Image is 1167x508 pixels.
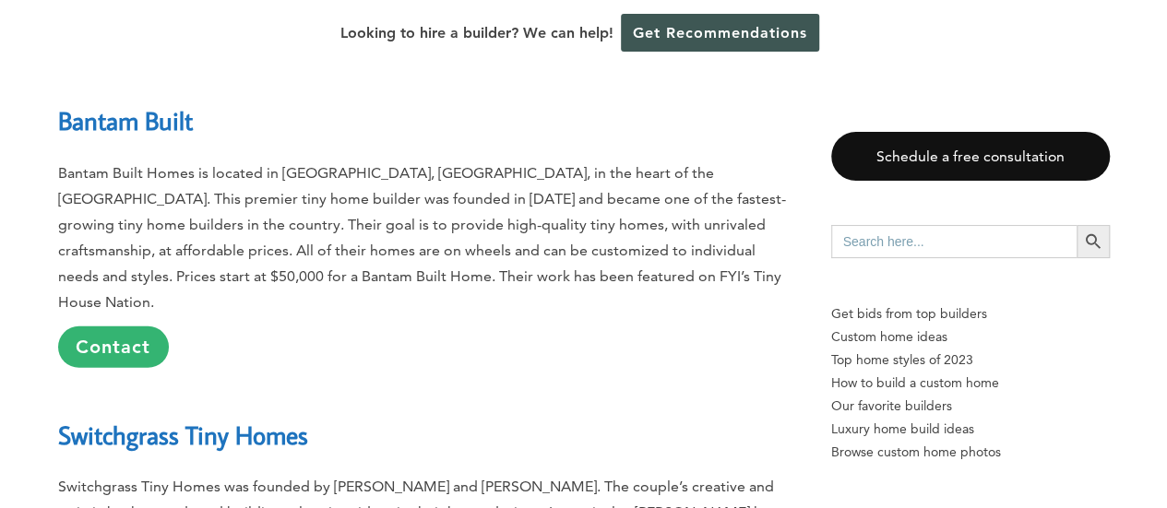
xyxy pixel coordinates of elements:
[58,104,193,136] a: Bantam Built
[58,419,308,451] a: Switchgrass Tiny Homes
[621,14,819,52] a: Get Recommendations
[831,325,1110,349] a: Custom home ideas
[58,160,794,368] p: Bantam Built Homes is located in [GEOGRAPHIC_DATA], [GEOGRAPHIC_DATA], in the heart of the [GEOGR...
[831,372,1110,395] a: How to build a custom home
[1083,231,1103,252] svg: Search
[831,225,1077,258] input: Search here...
[831,302,1110,325] p: Get bids from top builders
[831,349,1110,372] a: Top home styles of 2023
[831,132,1110,181] a: Schedule a free consultation
[813,375,1145,486] iframe: Drift Widget Chat Controller
[58,326,169,368] a: Contact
